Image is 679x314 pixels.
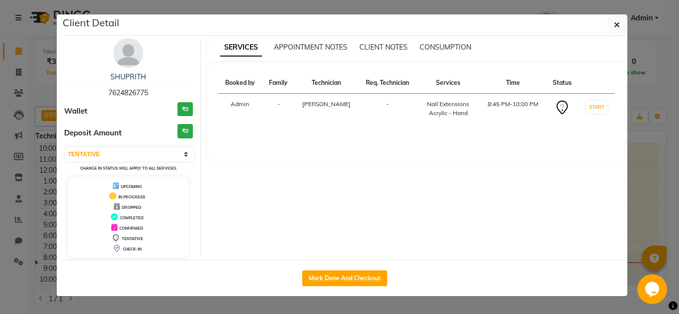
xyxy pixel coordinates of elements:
span: TENTATIVE [122,236,143,241]
th: Services [417,72,480,94]
button: START [587,101,607,113]
span: IN PROGRESS [118,194,145,199]
td: - [262,94,295,124]
th: Time [480,72,546,94]
th: Technician [295,72,358,94]
span: APPOINTMENT NOTES [274,43,347,52]
td: 8:45 PM-10:00 PM [480,94,546,124]
span: CLIENT NOTES [359,43,408,52]
span: 7624826775 [108,88,148,97]
span: [PERSON_NAME] [302,100,350,108]
td: Admin [218,94,262,124]
img: avatar [113,38,143,68]
td: - [358,94,417,124]
span: UPCOMING [121,184,142,189]
small: Change in status will apply to all services. [80,166,177,171]
span: CHECK-IN [123,247,142,251]
span: SERVICES [220,39,262,57]
th: Booked by [218,72,262,94]
span: Wallet [64,106,87,117]
span: COMPLETED [120,215,144,220]
h3: ₹0 [177,124,193,138]
div: Nail Extensions Acrylic - Hand [423,100,474,118]
iframe: chat widget [637,274,669,304]
th: Family [262,72,295,94]
span: CONSUMPTION [420,43,471,52]
span: Deposit Amount [64,127,122,139]
th: Req. Technician [358,72,417,94]
h3: ₹0 [177,102,193,117]
button: Mark Done And Checkout [302,270,387,286]
th: Status [546,72,579,94]
a: SHUPRITH [110,72,146,81]
span: DROPPED [122,205,141,210]
span: CONFIRMED [119,226,143,231]
h5: Client Detail [63,15,119,30]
